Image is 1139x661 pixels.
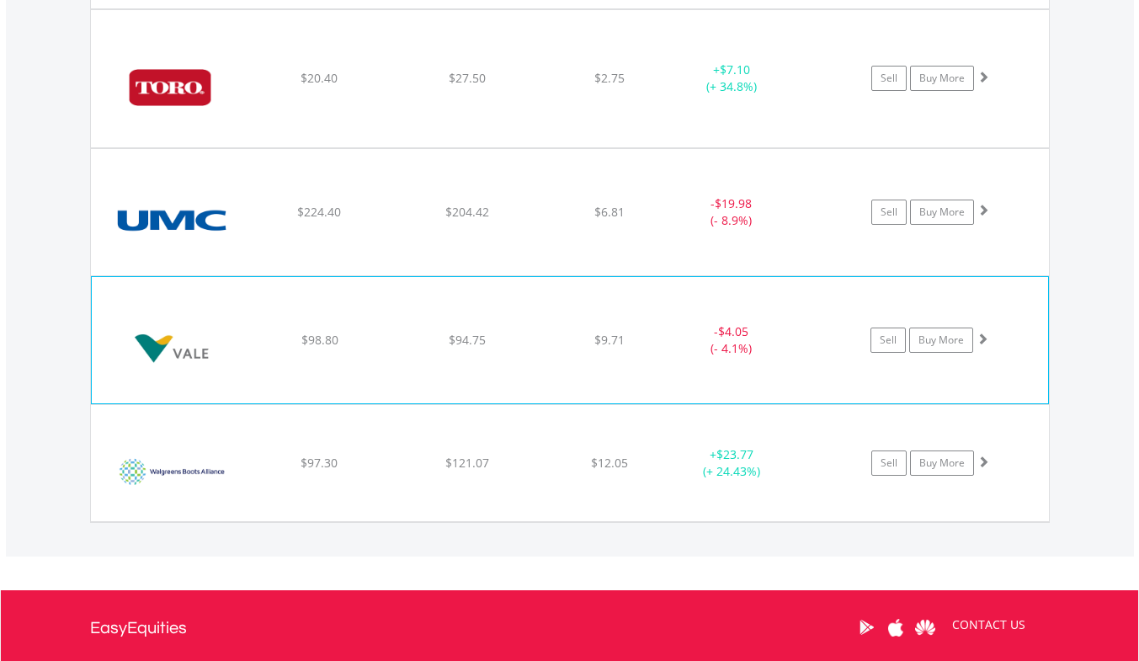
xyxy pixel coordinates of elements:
[591,455,628,471] span: $12.05
[449,70,486,86] span: $27.50
[668,323,794,357] div: - (- 4.1%)
[594,204,625,220] span: $6.81
[720,61,750,77] span: $7.10
[716,446,753,462] span: $23.77
[870,328,906,353] a: Sell
[910,200,974,225] a: Buy More
[445,204,489,220] span: $204.42
[100,298,245,399] img: EQU.US.VALE.png
[909,328,973,353] a: Buy More
[99,31,244,143] img: EQU.US.TORO.png
[301,332,338,348] span: $98.80
[881,601,911,653] a: Apple
[668,446,796,480] div: + (+ 24.43%)
[871,66,907,91] a: Sell
[449,332,486,348] span: $94.75
[871,200,907,225] a: Sell
[718,323,748,339] span: $4.05
[910,66,974,91] a: Buy More
[99,170,244,271] img: EQU.US.UMC.png
[301,70,338,86] span: $20.40
[594,70,625,86] span: $2.75
[852,601,881,653] a: Google Play
[301,455,338,471] span: $97.30
[297,204,341,220] span: $224.40
[445,455,489,471] span: $121.07
[715,195,752,211] span: $19.98
[940,601,1037,648] a: CONTACT US
[668,61,796,95] div: + (+ 34.8%)
[910,450,974,476] a: Buy More
[668,195,796,229] div: - (- 8.9%)
[911,601,940,653] a: Huawei
[99,426,244,517] img: EQU.US.WBA.png
[594,332,625,348] span: $9.71
[871,450,907,476] a: Sell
